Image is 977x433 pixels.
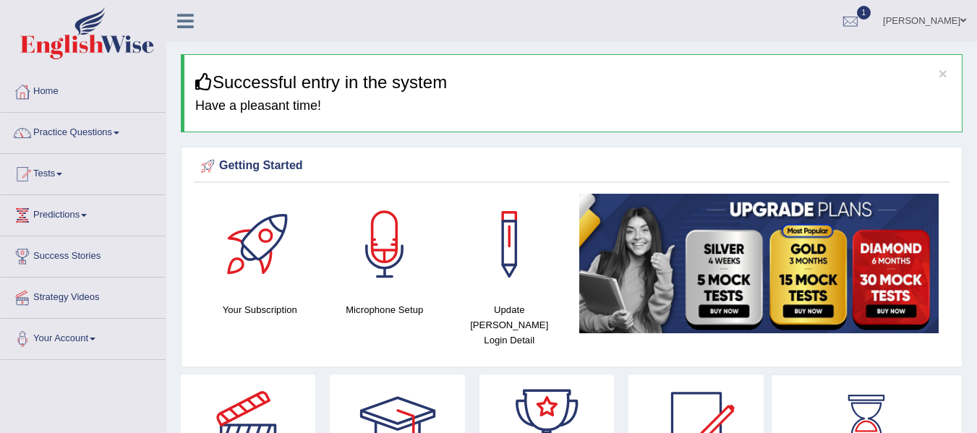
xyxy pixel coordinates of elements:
h4: Microphone Setup [330,302,440,317]
span: 1 [857,6,871,20]
h4: Update [PERSON_NAME] Login Detail [454,302,565,348]
a: Home [1,72,166,108]
a: Strategy Videos [1,278,166,314]
button: × [939,66,947,81]
a: Practice Questions [1,113,166,149]
h3: Successful entry in the system [195,73,951,92]
a: Success Stories [1,236,166,273]
a: Your Account [1,319,166,355]
img: small5.jpg [579,194,939,333]
div: Getting Started [197,155,946,177]
a: Tests [1,154,166,190]
h4: Your Subscription [205,302,315,317]
a: Predictions [1,195,166,231]
h4: Have a pleasant time! [195,99,951,113]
